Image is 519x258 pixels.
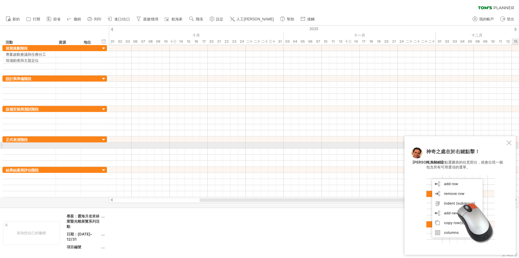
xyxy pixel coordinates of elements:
[67,214,99,229] font: 專案：霞海月老來林業暨光雕展覽系列活動
[109,38,117,45] div: 2025年10月1日星期三
[362,39,365,44] font: 17
[143,17,158,21] font: 過濾/搜尋
[262,39,268,50] font: 二十九
[345,39,352,44] font: 十三
[6,137,28,142] font: 正式表演階段
[135,15,160,23] a: 過濾/搜尋
[187,39,191,44] font: 15
[427,148,480,154] font: 神奇之處在於右鍵點擊！
[106,15,132,23] a: 進口/出口
[279,15,296,23] a: 幫助
[240,39,244,44] font: 24
[65,15,83,23] a: 撤銷
[126,39,130,44] font: 03
[223,38,231,45] div: 2025年10月22日星期三
[287,17,294,21] font: 幫助
[310,27,319,31] font: 2025
[6,107,39,111] font: 設備安裝與測試階段
[284,38,291,45] div: 2025年11月3日星期一
[6,52,46,57] font: 專案啟動會議與任務分工
[483,39,488,44] font: 09
[276,38,284,45] div: 2025年10月31日星期五
[210,39,214,44] font: 20
[261,38,269,45] div: 2025年10月29日星期三
[228,15,276,23] a: 人工[PERSON_NAME]
[215,38,223,45] div: 2025年10月21日星期二
[476,39,480,44] font: 08
[474,38,482,45] div: 2025年12月8日星期一
[308,39,313,44] font: 06
[413,38,421,45] div: 2025年11月26日星期三
[284,32,436,38] div: 2025年11月
[514,39,518,44] font: 15
[400,39,404,44] font: 24
[111,39,115,44] font: 01
[385,39,389,44] font: 20
[291,38,299,45] div: 2025年11月4日星期二
[185,38,193,45] div: 2025年10月15日星期三
[216,17,224,21] font: 設定
[132,38,139,45] div: 2025年10月6日星期一
[471,15,496,23] a: 我的帳戶
[390,38,398,45] div: 2025年11月21日，星期五
[479,17,494,21] font: 我的帳戶
[195,39,198,44] font: 16
[370,39,373,44] font: 18
[504,38,512,45] div: 2025年12月12日，星期五
[156,39,161,44] font: 09
[468,39,472,44] font: 05
[17,231,46,235] font: 添加您自己的徽標
[491,39,495,44] font: 10
[316,39,320,44] font: 07
[459,38,466,45] div: 2025年12月4日，星期四
[444,38,451,45] div: 2025年12月2日星期二
[332,39,335,44] font: 11
[354,39,358,44] font: 14
[406,39,413,50] font: 二十五
[53,17,61,21] font: 節省
[12,17,20,21] font: 新的
[339,39,343,44] font: 12
[375,38,383,45] div: 2025年11月19日星期三
[238,38,246,45] div: 2025年10月24日星期五
[134,39,138,44] font: 06
[278,39,282,44] font: 31
[436,38,444,45] div: 2025年12月1日星期一
[324,39,328,44] font: 10
[172,17,183,21] font: 航海家
[170,39,177,44] font: 十三
[86,15,103,23] a: 列印
[414,39,420,50] font: 二十六
[5,40,13,44] font: 活動
[421,38,428,45] div: 2025年11月27日，星期四
[438,39,442,44] font: 01
[246,39,253,50] font: 二十七
[101,232,105,236] font: ....
[352,38,360,45] div: 2025年11月14日星期五
[193,38,200,45] div: 2025年10月16日星期四
[383,38,390,45] div: 2025年11月20日，星期四
[507,39,510,44] font: 12
[269,39,276,44] font: 三十
[497,38,504,45] div: 2025年12月11日，星期四
[286,39,290,44] font: 03
[314,38,322,45] div: 2025年11月7日，星期五
[67,232,92,242] font: 日期：[DATE]–12/31
[6,58,39,63] font: 現場勘查與主題定位
[94,17,101,21] font: 列印
[466,38,474,45] div: 2025年12月5日，星期五
[139,38,147,45] div: 2025年10月7日星期二
[299,38,307,45] div: 2025年11月5日星期三
[451,38,459,45] div: 2025年12月3日星期三
[428,38,436,45] div: 2025年11月28日，星期五
[360,38,367,45] div: 2025年11月17日星期一
[118,39,123,44] font: 02
[445,39,450,44] font: 02
[482,38,489,45] div: 2025年12月9日星期二
[367,38,375,45] div: 2025年11月18日星期二
[254,39,261,50] font: 二十八
[202,39,206,44] font: 17
[301,39,305,44] font: 05
[147,38,155,45] div: 2025年10月8日星期三
[246,38,253,45] div: 2025年10月27日星期一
